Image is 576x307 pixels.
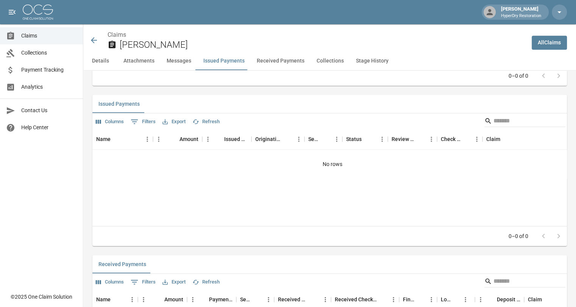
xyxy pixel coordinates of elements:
[21,49,77,57] span: Collections
[83,52,117,70] button: Details
[308,128,320,150] div: Sent To
[498,5,544,19] div: [PERSON_NAME]
[92,128,153,150] div: Name
[471,133,482,145] button: Menu
[415,294,426,305] button: Sort
[190,116,222,128] button: Refresh
[255,128,283,150] div: Originating From
[187,294,198,305] button: Menu
[437,128,482,150] div: Check Number
[92,255,567,273] div: related-list tabs
[21,66,77,74] span: Payment Tracking
[108,31,126,38] a: Claims
[451,294,462,305] button: Sort
[154,294,164,305] button: Sort
[441,128,460,150] div: Check Number
[311,52,350,70] button: Collections
[350,52,395,70] button: Stage History
[153,133,164,145] button: Menu
[320,134,331,144] button: Sort
[415,134,426,144] button: Sort
[197,52,251,70] button: Issued Payments
[21,83,77,91] span: Analytics
[190,276,222,288] button: Refresh
[153,128,202,150] div: Amount
[94,116,126,128] button: Select columns
[426,133,437,145] button: Menu
[202,133,214,145] button: Menu
[214,134,224,144] button: Sort
[92,95,146,113] button: Issued Payments
[542,294,553,305] button: Sort
[320,294,331,305] button: Menu
[11,293,72,301] div: © 2025 One Claim Solution
[142,133,153,145] button: Menu
[388,128,437,150] div: Review Status
[21,124,77,132] span: Help Center
[500,134,511,144] button: Sort
[509,72,528,80] p: 0–0 of 0
[94,276,126,288] button: Select columns
[117,52,161,70] button: Attachments
[460,134,471,144] button: Sort
[293,133,304,145] button: Menu
[532,36,567,50] a: AllClaims
[129,116,158,128] button: Show filters
[198,294,209,305] button: Sort
[392,128,415,150] div: Review Status
[120,39,526,50] h2: [PERSON_NAME]
[23,5,53,20] img: ocs-logo-white-transparent.png
[169,134,180,144] button: Sort
[92,255,152,273] button: Received Payments
[224,128,248,150] div: Issued Date
[377,294,388,305] button: Sort
[460,294,471,305] button: Menu
[283,134,293,144] button: Sort
[129,276,158,288] button: Show filters
[501,13,541,19] p: HyperDry Restoration
[388,294,399,305] button: Menu
[426,294,437,305] button: Menu
[21,32,77,40] span: Claims
[83,52,576,70] div: anchor tabs
[138,294,149,305] button: Menu
[202,128,251,150] div: Issued Date
[484,115,565,128] div: Search
[108,30,526,39] nav: breadcrumb
[252,294,263,305] button: Sort
[161,276,187,288] button: Export
[251,128,304,150] div: Originating From
[251,52,311,70] button: Received Payments
[304,128,342,150] div: Sent To
[484,275,565,289] div: Search
[486,128,500,150] div: Claim
[92,150,573,179] div: No rows
[161,52,197,70] button: Messages
[486,294,497,305] button: Sort
[21,107,77,114] span: Contact Us
[331,133,342,145] button: Menu
[126,294,138,305] button: Menu
[180,128,198,150] div: Amount
[111,134,121,144] button: Sort
[362,134,372,144] button: Sort
[5,5,20,20] button: open drawer
[342,128,388,150] div: Status
[309,294,320,305] button: Sort
[96,128,111,150] div: Name
[509,232,528,240] p: 0–0 of 0
[263,294,274,305] button: Menu
[475,294,486,305] button: Menu
[161,116,187,128] button: Export
[376,133,388,145] button: Menu
[346,128,362,150] div: Status
[92,95,567,113] div: related-list tabs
